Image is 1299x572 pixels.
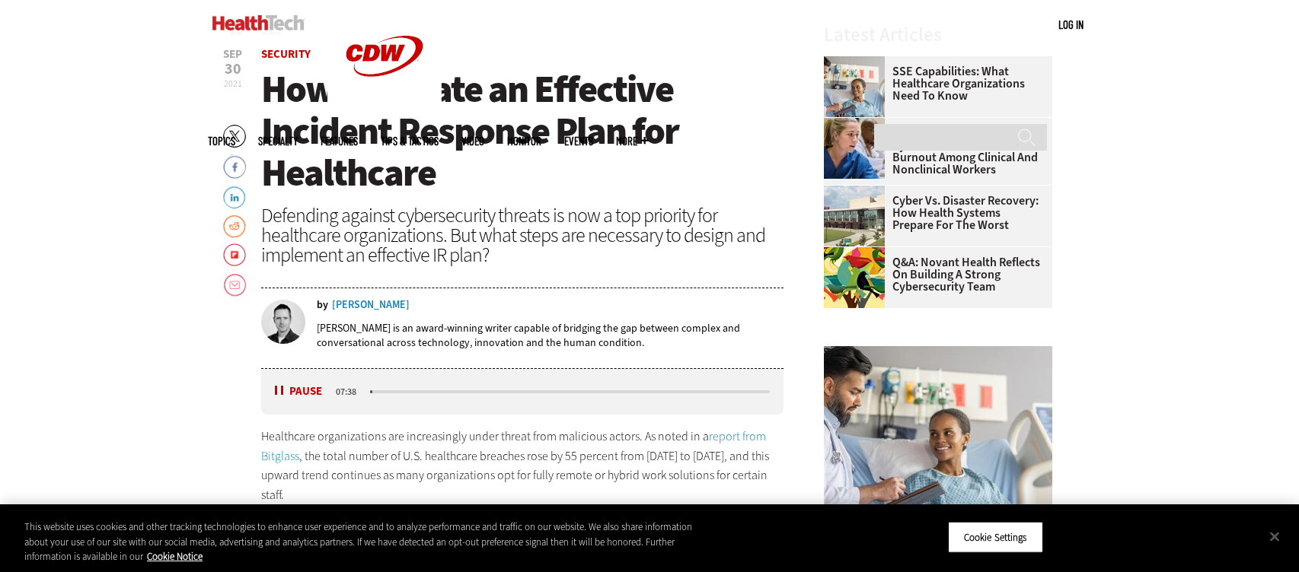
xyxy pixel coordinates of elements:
[1058,17,1084,33] div: User menu
[261,205,784,265] div: Defending against cybersecurity threats is now a top priority for healthcare organizations. But w...
[564,135,593,147] a: Events
[332,300,410,310] a: [PERSON_NAME]
[261,300,305,344] img: Doug Bonderud
[824,186,885,246] img: University of Vermont Medical Center’s main campus
[824,118,885,179] img: nurses talk in front of desktop computer
[824,127,1043,176] a: Content Management Systems Can Reduce Burnout Among Clinical and Nonclinical Workers
[824,195,1043,231] a: Cyber vs. Disaster Recovery: How Health Systems Prepare for the Worst
[317,300,328,310] span: by
[824,186,892,198] a: University of Vermont Medical Center’s main campus
[1258,520,1291,553] button: Close
[261,427,784,504] p: Healthcare organizations are increasingly under threat from malicious actors. As noted in a , the...
[824,346,1052,517] img: Doctor speaking with patient
[1058,17,1084,31] a: Log in
[258,135,298,147] span: Specialty
[261,369,784,415] div: media player
[824,118,892,130] a: nurses talk in front of desktop computer
[381,135,439,147] a: Tips & Tactics
[507,135,541,147] a: MonITor
[261,428,766,464] a: report from Bitglass
[824,256,1043,293] a: Q&A: Novant Health Reflects on Building a Strong Cybersecurity Team
[461,135,484,147] a: Video
[616,135,648,147] span: More
[212,15,305,30] img: Home
[24,520,714,564] div: This website uses cookies and other tracking technologies to enhance user experience and to analy...
[147,550,203,563] a: More information about your privacy
[317,321,784,350] p: [PERSON_NAME] is an award-winning writer capable of bridging the gap between complex and conversa...
[824,247,885,308] img: abstract illustration of a tree
[327,100,442,116] a: CDW
[321,135,358,147] a: Features
[208,135,235,147] span: Topics
[948,521,1043,553] button: Cookie Settings
[275,386,322,397] button: Pause
[824,247,892,259] a: abstract illustration of a tree
[334,385,368,399] div: duration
